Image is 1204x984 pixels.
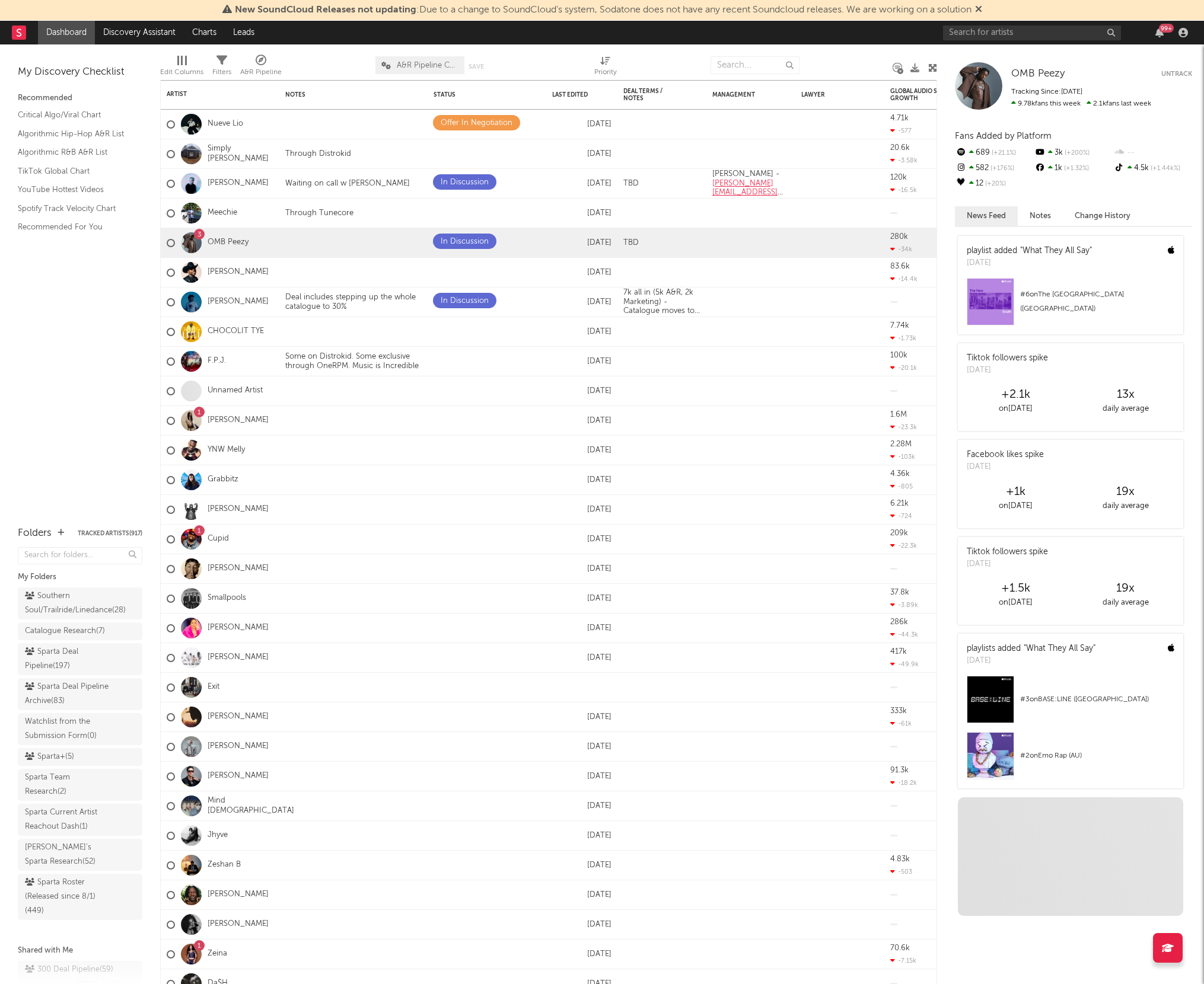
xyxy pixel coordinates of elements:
div: Management [712,91,772,98]
a: F.P.J. [208,356,226,366]
span: New SoundCloud Releases not updating [235,5,416,15]
div: Sparta Team Research ( 2 ) [25,771,109,799]
div: daily average [1071,596,1180,610]
a: Southern Soul/Trailride/Linedance(28) [18,587,142,619]
a: TikTok Global Chart [18,165,130,178]
div: Southern Soul/Trailride/Linedance ( 28 ) [25,589,126,618]
div: Sparta Deal Pipeline Archive ( 83 ) [25,680,109,708]
div: Sparta Roster (Released since 8/1) ( 449 ) [25,876,109,918]
div: -503 [890,868,912,876]
a: Nueve Lio [208,119,243,129]
div: 4.71k [890,114,909,122]
a: [PERSON_NAME] [208,919,269,929]
div: 100k [890,352,907,359]
div: -577 [890,127,912,135]
button: Save [469,63,484,70]
div: Tiktok followers spike [967,546,1048,558]
div: 99 + [1159,24,1174,33]
a: Grabbitz [208,475,238,485]
div: -22.3k [890,542,917,549]
a: [PERSON_NAME] [208,267,269,277]
div: 20.6k [890,144,910,152]
div: 120k [890,174,907,181]
div: [DATE] [552,947,611,961]
div: -724 [890,512,912,520]
span: +1.32 % [1062,165,1089,172]
a: Smallpools [208,593,246,603]
div: daily average [1071,402,1180,416]
span: +176 % [989,165,1014,172]
div: -18.2k [890,779,917,787]
div: TBD [617,238,645,248]
div: Through Tunecore [279,209,359,218]
div: [DATE] [552,858,611,873]
button: Tracked Artists(917) [78,531,142,536]
div: -49.9k [890,660,919,668]
div: Sparta+ ( 5 ) [25,750,74,764]
div: -3.58k [890,156,918,164]
a: Dashboard [38,21,95,44]
div: on [DATE] [961,499,1071,513]
div: Deal Terms / Notes [623,88,683,102]
div: Status [434,91,511,98]
div: 582 [955,161,1034,176]
div: [DATE] [552,532,611,547]
div: [DATE] [552,325,611,339]
div: [DATE] [552,473,611,487]
span: Dismiss [975,5,982,15]
div: [DATE] [967,365,1048,376]
div: Edit Columns [160,65,203,79]
div: -16.5k [890,186,917,194]
div: [DATE] [552,295,611,309]
button: Notes [1018,206,1063,226]
div: -23.3k [890,423,917,431]
div: Lawyer [801,91,861,98]
div: Facebook likes spike [967,449,1044,461]
span: 9.78k fans this week [1011,100,1081,107]
div: 689 [955,145,1034,161]
div: In Discussion [441,175,489,190]
div: 4.5k [1113,161,1192,176]
a: #6onThe [GEOGRAPHIC_DATA] ([GEOGRAPHIC_DATA]) [958,278,1183,334]
div: [DATE] [552,888,611,902]
div: -1.73k [890,334,916,342]
div: +1k [961,485,1071,499]
a: OMB Peezy [1011,68,1065,80]
div: Shared with Me [18,944,142,958]
div: In Discussion [441,235,489,249]
a: Cupid [208,534,229,544]
span: OMB Peezy [1011,69,1065,79]
div: [DATE] [552,384,611,398]
div: [PERSON_NAME]'s Sparta Research ( 52 ) [25,841,109,869]
div: Offer In Negotiation [441,116,512,130]
span: +1.44k % [1149,165,1180,172]
a: [PERSON_NAME] [208,178,269,189]
div: A&R Pipeline [240,65,282,79]
div: -- [1113,145,1192,161]
div: [DATE] [552,206,611,221]
div: 19 x [1071,582,1180,596]
a: Zeina [208,949,227,959]
div: Watchlist from the Submission Form ( 0 ) [25,715,109,743]
div: Through Distrokid [279,149,357,159]
a: Mind [DEMOGRAPHIC_DATA] [208,796,294,816]
div: [DATE] [552,414,611,428]
div: [DATE] [552,740,611,754]
div: Last Edited [552,91,594,98]
a: [PERSON_NAME] [208,623,269,633]
div: [DATE] [552,621,611,635]
div: 70.6k [890,944,910,952]
a: Zeshan B [208,860,241,870]
div: [DATE] [552,829,611,843]
div: 13 x [1071,388,1180,402]
a: [PERSON_NAME] [208,712,269,722]
div: [DATE] [552,799,611,813]
a: Unnamed Artist [208,386,263,396]
div: Edit Columns [160,50,203,85]
div: [DATE] [552,503,611,517]
div: Global Audio Streams Daily Growth [890,88,979,102]
div: 286k [890,618,908,626]
div: 1.6M [890,411,907,418]
div: 19 x [1071,485,1180,499]
a: [PERSON_NAME] [208,742,269,752]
